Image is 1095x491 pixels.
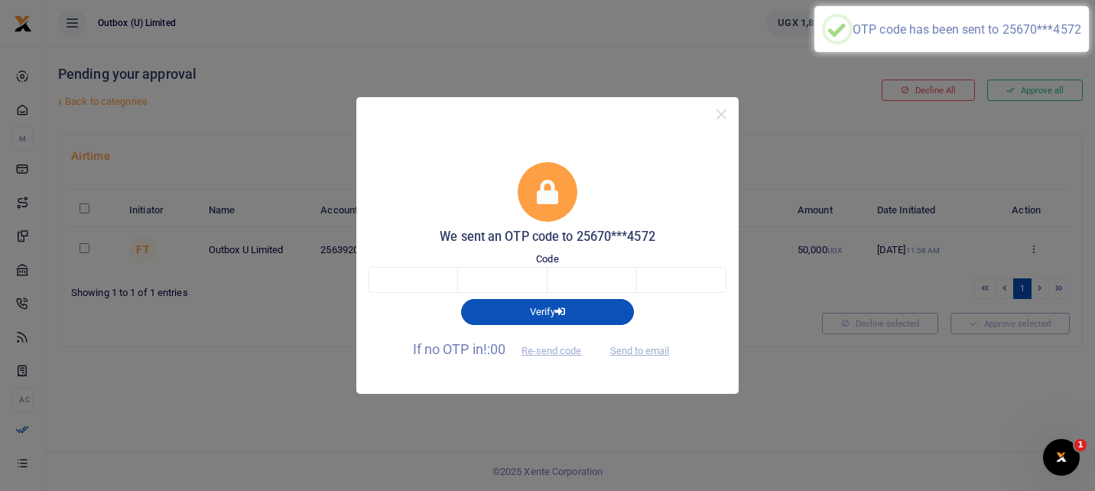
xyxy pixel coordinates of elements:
span: 1 [1074,439,1087,451]
button: Close [710,103,733,125]
div: OTP code has been sent to 25670***4572 [853,22,1081,37]
span: If no OTP in [413,341,595,357]
button: Verify [461,299,634,325]
label: Code [536,252,558,267]
span: !:00 [483,341,505,357]
h5: We sent an OTP code to 25670***4572 [369,229,726,245]
iframe: Intercom live chat [1043,439,1080,476]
